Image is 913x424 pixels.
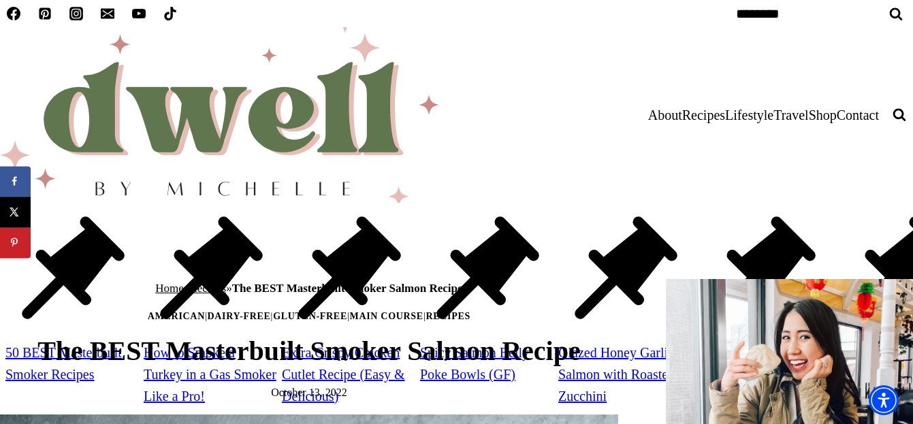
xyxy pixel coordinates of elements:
nav: Primary Navigation [648,100,879,130]
span: » » [155,282,462,295]
a: About [648,100,682,130]
a: Recipes [189,282,226,295]
a: Recipes [426,311,470,321]
a: Recipes [682,100,725,130]
a: Gluten-Free [273,311,347,321]
div: Accessibility Menu [869,385,899,415]
a: Dairy-Free [207,311,270,321]
a: Main Course [349,311,423,321]
a: American [148,311,205,321]
a: Contact [837,100,879,130]
button: View Search Form [886,101,913,129]
a: Shop [809,100,837,130]
time: October 13, 2022 [271,384,347,402]
strong: The BEST Masterbuilt Smoker Salmon Recipe [232,282,463,295]
span: | | | | [148,311,470,321]
a: Travel [773,100,808,130]
a: Lifestyle [725,100,773,130]
a: Home [155,282,184,295]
